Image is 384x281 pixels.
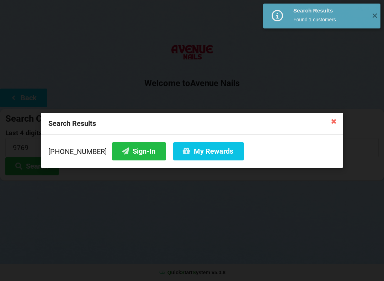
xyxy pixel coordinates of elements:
button: My Rewards [173,142,244,160]
button: Sign-In [112,142,166,160]
div: Found 1 customers [293,16,366,23]
div: Search Results [41,113,343,135]
div: Search Results [293,7,366,14]
div: [PHONE_NUMBER] [48,142,336,160]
